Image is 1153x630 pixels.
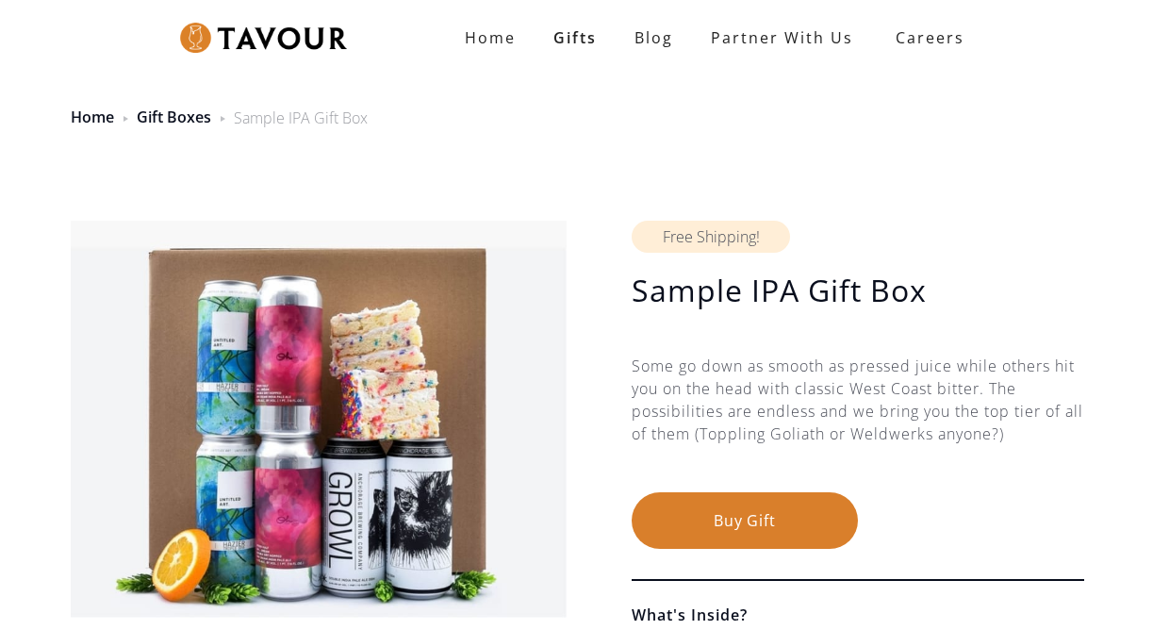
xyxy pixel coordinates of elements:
h1: Sample IPA Gift Box [632,272,1084,309]
h6: What's Inside? [632,604,1084,626]
button: Buy Gift [632,492,858,549]
div: Some go down as smooth as pressed juice while others hit you on the head with classic West Coast ... [632,355,1084,492]
a: Careers [872,11,979,64]
div: Free Shipping! [632,221,790,253]
a: Gifts [535,19,616,57]
a: Gift Boxes [137,107,211,127]
a: Home [446,19,535,57]
a: partner with us [692,19,872,57]
strong: Home [465,27,516,48]
strong: Careers [896,19,964,57]
a: Home [71,107,114,127]
a: Blog [616,19,692,57]
div: Sample IPA Gift Box [234,107,368,129]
